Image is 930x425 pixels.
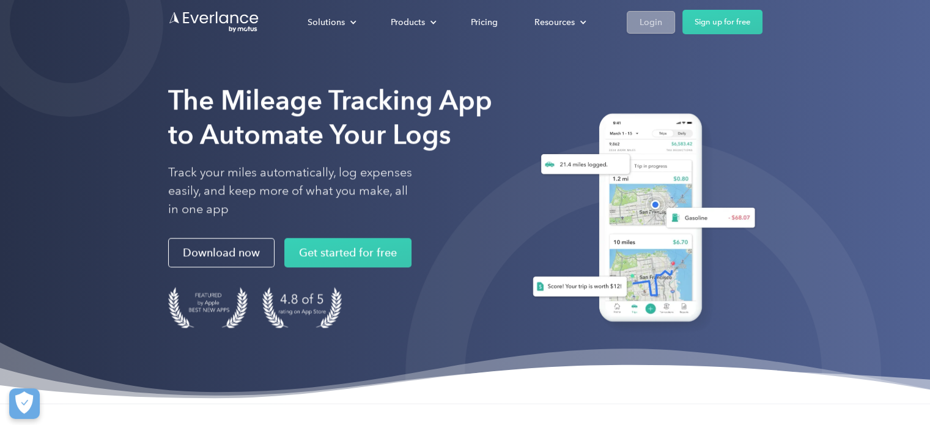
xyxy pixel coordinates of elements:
[168,163,413,218] p: Track your miles automatically, log expenses easily, and keep more of what you make, all in one app
[378,12,446,33] div: Products
[518,104,762,336] img: Everlance, mileage tracker app, expense tracking app
[168,238,275,267] a: Download now
[534,15,575,30] div: Resources
[168,84,492,150] strong: The Mileage Tracking App to Automate Your Logs
[627,11,675,34] a: Login
[459,12,510,33] a: Pricing
[640,15,662,30] div: Login
[9,388,40,419] button: Cookies Settings
[168,287,248,328] img: Badge for Featured by Apple Best New Apps
[682,10,762,34] a: Sign up for free
[262,287,342,328] img: 4.9 out of 5 stars on the app store
[168,10,260,34] a: Go to homepage
[522,12,596,33] div: Resources
[308,15,345,30] div: Solutions
[471,15,498,30] div: Pricing
[391,15,425,30] div: Products
[295,12,366,33] div: Solutions
[284,238,411,267] a: Get started for free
